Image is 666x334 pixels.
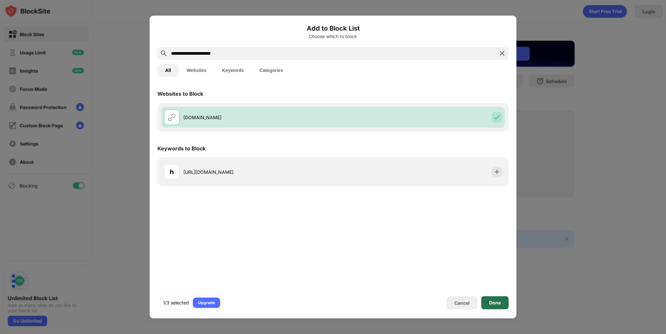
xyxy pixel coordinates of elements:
img: url.svg [168,113,176,121]
div: Done [489,300,501,305]
div: [URL][DOMAIN_NAME] [183,169,333,175]
div: Cancel [454,300,470,306]
button: Categories [252,64,291,77]
button: All [157,64,179,77]
h6: Add to Block List [157,23,509,33]
button: Keywords [214,64,252,77]
div: Upgrade [198,299,215,306]
div: h [170,167,174,177]
div: Websites to Block [157,90,203,97]
img: search-close [498,49,506,57]
div: Choose which to block [157,34,509,39]
div: 1/3 selected [163,299,189,306]
img: search.svg [160,49,168,57]
div: Keywords to Block [157,145,206,152]
div: [DOMAIN_NAME] [183,114,333,121]
button: Websites [179,64,214,77]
